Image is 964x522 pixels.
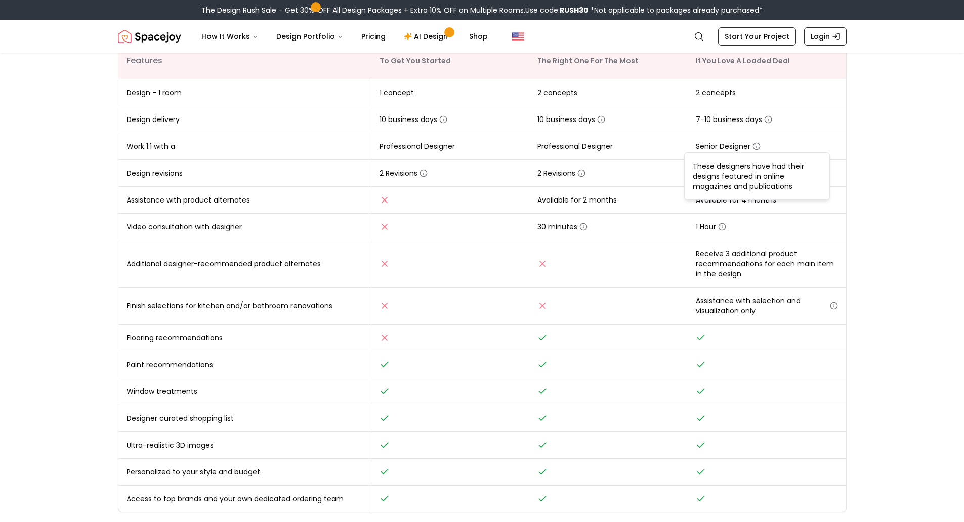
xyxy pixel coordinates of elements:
span: 7-10 business days [696,114,772,125]
div: The Design Rush Sale – Get 30% OFF All Design Packages + Extra 10% OFF on Multiple Rooms. [201,5,763,15]
span: Assistance with selection and visualization only [696,296,838,316]
td: Ultra-realistic 3D images [118,432,371,459]
td: Additional designer-recommended product alternates [118,240,371,288]
button: Design Portfolio [268,26,351,47]
img: United States [512,30,524,43]
td: Flooring recommendations [118,325,371,351]
td: Design revisions [118,160,371,187]
small: The Right One For The Most [537,56,639,66]
td: Access to top brands and your own dedicated ordering team [118,486,371,512]
span: 2 concepts [696,88,736,98]
span: Professional Designer [380,141,455,151]
span: Use code: [525,5,589,15]
span: 30 minutes [537,222,588,232]
td: Finish selections for kitchen and/or bathroom renovations [118,288,371,325]
nav: Global [118,20,847,53]
td: Design delivery [118,106,371,133]
td: Assistance with product alternates [118,187,371,214]
td: Design - 1 room [118,79,371,106]
td: Paint recommendations [118,351,371,378]
span: 2 Revisions [537,168,585,178]
span: 10 business days [537,114,605,125]
td: Personalized to your style and budget [118,459,371,486]
small: If You Love A Loaded Deal [696,56,790,66]
a: Pricing [353,26,394,47]
div: These designers have had their designs featured in online magazines and publications [684,152,830,200]
span: 2 concepts [537,88,577,98]
span: 1 concept [380,88,414,98]
a: AI Design [396,26,459,47]
span: 10 business days [380,114,447,125]
span: Professional Designer [537,141,613,151]
a: Spacejoy [118,26,181,47]
td: Available for 4 months [688,187,846,214]
a: Shop [461,26,496,47]
td: Designer curated shopping list [118,405,371,432]
b: RUSH30 [560,5,589,15]
span: 2 Revisions [380,168,428,178]
td: Receive 3 additional product recommendations for each main item in the design [688,240,846,288]
span: 1 Hour [696,222,726,232]
a: Start Your Project [718,27,796,46]
nav: Main [193,26,496,47]
td: Video consultation with designer [118,214,371,240]
img: Spacejoy Logo [118,26,181,47]
td: Available for 2 months [529,187,688,214]
td: Work 1:1 with a [118,133,371,160]
span: *Not applicable to packages already purchased* [589,5,763,15]
small: To Get You Started [380,56,451,66]
button: How It Works [193,26,266,47]
span: Senior Designer [696,141,761,151]
a: Login [804,27,847,46]
td: Window treatments [118,378,371,405]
